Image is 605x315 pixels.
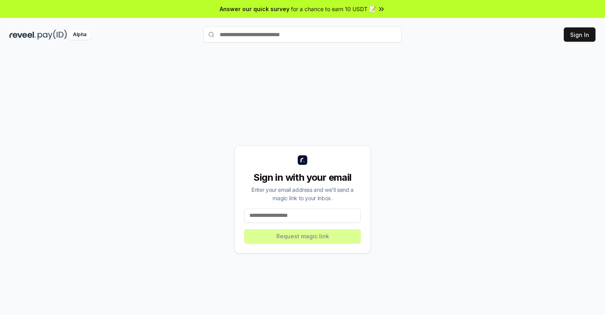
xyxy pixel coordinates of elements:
[220,5,289,13] span: Answer our quick survey
[244,186,361,202] div: Enter your email address and we’ll send a magic link to your inbox.
[298,155,307,165] img: logo_small
[564,27,595,42] button: Sign In
[10,30,36,40] img: reveel_dark
[244,171,361,184] div: Sign in with your email
[38,30,67,40] img: pay_id
[291,5,376,13] span: for a chance to earn 10 USDT 📝
[69,30,91,40] div: Alpha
